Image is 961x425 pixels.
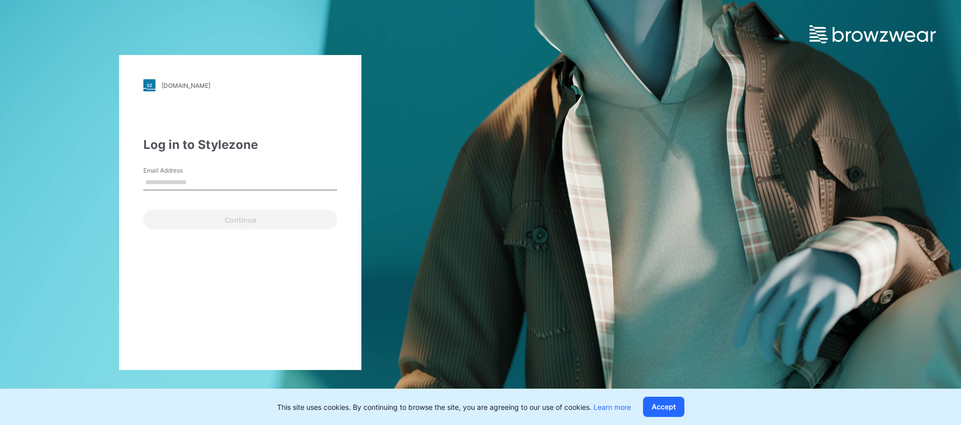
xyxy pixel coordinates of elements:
img: stylezone-logo.562084cfcfab977791bfbf7441f1a819.svg [143,79,155,91]
img: browzwear-logo.e42bd6dac1945053ebaf764b6aa21510.svg [810,25,936,43]
label: Email Address [143,166,214,175]
a: [DOMAIN_NAME] [143,79,337,91]
a: Learn more [594,403,631,411]
div: [DOMAIN_NAME] [162,82,210,89]
div: Log in to Stylezone [143,136,337,154]
p: This site uses cookies. By continuing to browse the site, you are agreeing to our use of cookies. [277,402,631,412]
button: Accept [643,397,684,417]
